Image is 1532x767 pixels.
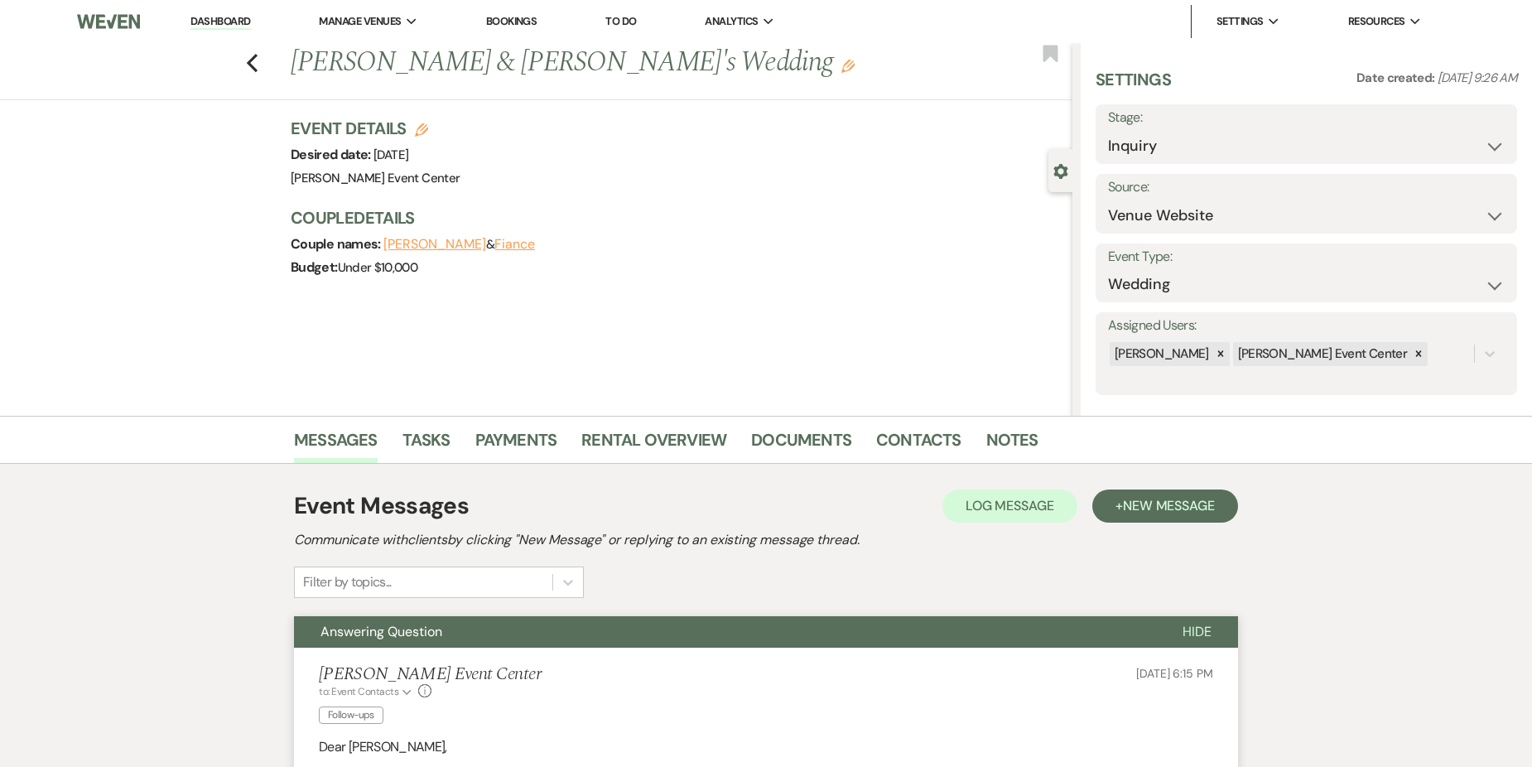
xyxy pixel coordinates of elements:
a: Rental Overview [581,427,726,463]
button: Answering Question [294,616,1156,648]
span: [DATE] 6:15 PM [1136,666,1213,681]
button: to: Event Contacts [319,684,414,699]
label: Assigned Users: [1108,314,1505,338]
span: Analytics [705,13,758,30]
a: Bookings [486,14,537,28]
div: [PERSON_NAME] [1110,342,1212,366]
button: Log Message [942,490,1077,523]
p: Dear [PERSON_NAME], [319,736,1213,758]
span: Manage Venues [319,13,401,30]
button: Edit [841,58,855,73]
span: New Message [1123,497,1215,514]
div: [PERSON_NAME] Event Center [1233,342,1409,366]
span: [DATE] 9:26 AM [1438,70,1517,86]
span: to: Event Contacts [319,685,398,698]
span: Couple names: [291,235,383,253]
span: Date created: [1356,70,1438,86]
span: Resources [1348,13,1405,30]
h1: [PERSON_NAME] & [PERSON_NAME]'s Wedding [291,43,909,83]
button: +New Message [1092,490,1238,523]
button: Hide [1156,616,1238,648]
div: Filter by topics... [303,572,392,592]
h2: Communicate with clients by clicking "New Message" or replying to an existing message thread. [294,530,1238,550]
span: Settings [1216,13,1264,30]
span: [PERSON_NAME] Event Center [291,170,460,186]
span: Hide [1183,623,1212,640]
span: Under $10,000 [338,259,418,276]
span: Follow-ups [319,707,383,724]
button: [PERSON_NAME] [383,238,486,251]
a: Documents [751,427,851,463]
a: Dashboard [190,14,250,30]
button: Fiance [494,238,535,251]
label: Stage: [1108,106,1505,130]
span: Answering Question [320,623,442,640]
a: Contacts [876,427,961,463]
span: Log Message [966,497,1054,514]
h1: Event Messages [294,489,469,523]
label: Event Type: [1108,245,1505,269]
a: Tasks [402,427,450,463]
a: Messages [294,427,378,463]
h3: Couple Details [291,206,1056,229]
a: To Do [605,14,636,28]
span: & [383,236,535,253]
span: Desired date: [291,146,373,163]
span: Budget: [291,258,338,276]
h3: Settings [1096,68,1171,104]
button: Close lead details [1053,162,1068,178]
span: [DATE] [373,147,408,163]
h5: [PERSON_NAME] Event Center [319,664,541,685]
img: Weven Logo [77,4,140,39]
a: Payments [475,427,557,463]
a: Notes [986,427,1038,463]
label: Source: [1108,176,1505,200]
h3: Event Details [291,117,460,140]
